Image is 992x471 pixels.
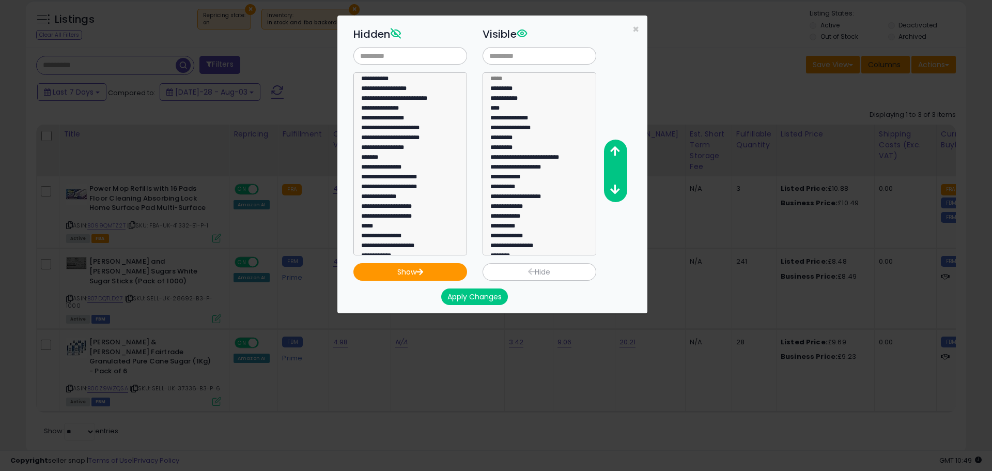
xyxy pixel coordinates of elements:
[353,26,467,42] h3: Hidden
[632,22,639,37] span: ×
[483,263,596,281] button: Hide
[483,26,596,42] h3: Visible
[353,263,467,281] button: Show
[441,288,508,305] button: Apply Changes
